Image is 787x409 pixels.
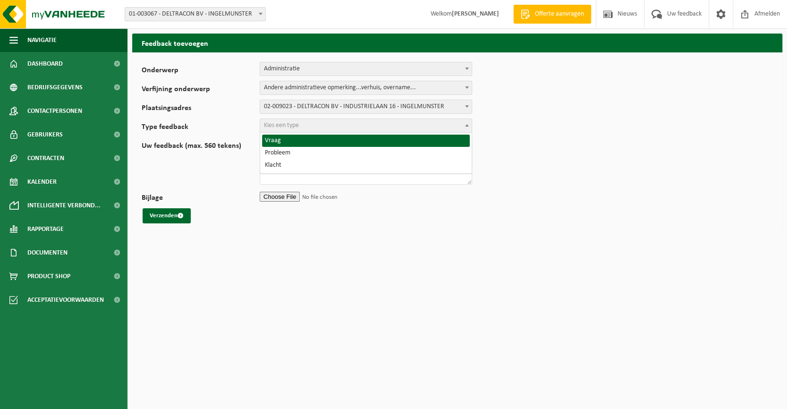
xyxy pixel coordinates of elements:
button: Verzenden [143,208,191,223]
span: 01-003067 - DELTRACON BV - INGELMUNSTER [125,7,266,21]
strong: [PERSON_NAME] [452,10,499,17]
li: Vraag [262,135,470,147]
span: Product Shop [27,264,70,288]
span: Rapportage [27,217,64,241]
span: Administratie [260,62,472,76]
li: Probleem [262,147,470,159]
label: Onderwerp [142,67,260,76]
h2: Feedback toevoegen [132,34,782,52]
label: Verfijning onderwerp [142,85,260,95]
span: 02-009023 - DELTRACON BV - INDUSTRIELAAN 16 - INGELMUNSTER [260,100,472,114]
span: Documenten [27,241,68,264]
span: Contactpersonen [27,99,82,123]
span: Andere administratieve opmerking...verhuis, overname... [260,81,472,95]
label: Uw feedback (max. 560 tekens) [142,142,260,185]
label: Bijlage [142,194,260,204]
li: Klacht [262,159,470,171]
span: Kalender [27,170,57,194]
label: Plaatsingsadres [142,104,260,114]
span: Dashboard [27,52,63,76]
span: Contracten [27,146,64,170]
span: Offerte aanvragen [533,9,586,19]
span: Bedrijfsgegevens [27,76,83,99]
span: Intelligente verbond... [27,194,101,217]
span: Kies een type [264,122,299,129]
span: 02-009023 - DELTRACON BV - INDUSTRIELAAN 16 - INGELMUNSTER [260,100,472,113]
label: Type feedback [142,123,260,133]
span: Andere administratieve opmerking...verhuis, overname... [260,81,472,94]
span: Navigatie [27,28,57,52]
span: Gebruikers [27,123,63,146]
span: 01-003067 - DELTRACON BV - INGELMUNSTER [125,8,265,21]
a: Offerte aanvragen [513,5,591,24]
span: Acceptatievoorwaarden [27,288,104,312]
